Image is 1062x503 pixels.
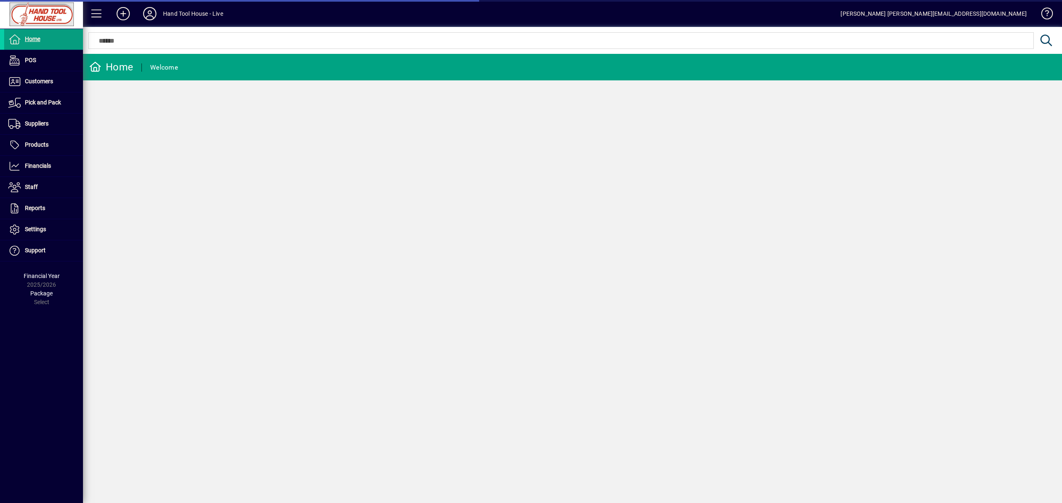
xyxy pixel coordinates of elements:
[4,219,83,240] a: Settings
[89,60,133,74] div: Home
[25,57,36,63] span: POS
[4,177,83,198] a: Staff
[25,120,49,127] span: Suppliers
[840,7,1027,20] div: [PERSON_NAME] [PERSON_NAME][EMAIL_ADDRESS][DOMAIN_NAME]
[25,36,40,42] span: Home
[25,247,46,254] span: Support
[110,6,136,21] button: Add
[25,184,38,190] span: Staff
[163,7,223,20] div: Hand Tool House - Live
[4,135,83,155] a: Products
[4,114,83,134] a: Suppliers
[4,198,83,219] a: Reports
[150,61,178,74] div: Welcome
[25,226,46,232] span: Settings
[136,6,163,21] button: Profile
[24,273,60,279] span: Financial Year
[4,71,83,92] a: Customers
[25,141,49,148] span: Products
[4,50,83,71] a: POS
[25,162,51,169] span: Financials
[25,78,53,85] span: Customers
[4,92,83,113] a: Pick and Pack
[30,290,53,297] span: Package
[25,205,45,211] span: Reports
[1035,2,1052,29] a: Knowledge Base
[4,240,83,261] a: Support
[25,99,61,106] span: Pick and Pack
[4,156,83,177] a: Financials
